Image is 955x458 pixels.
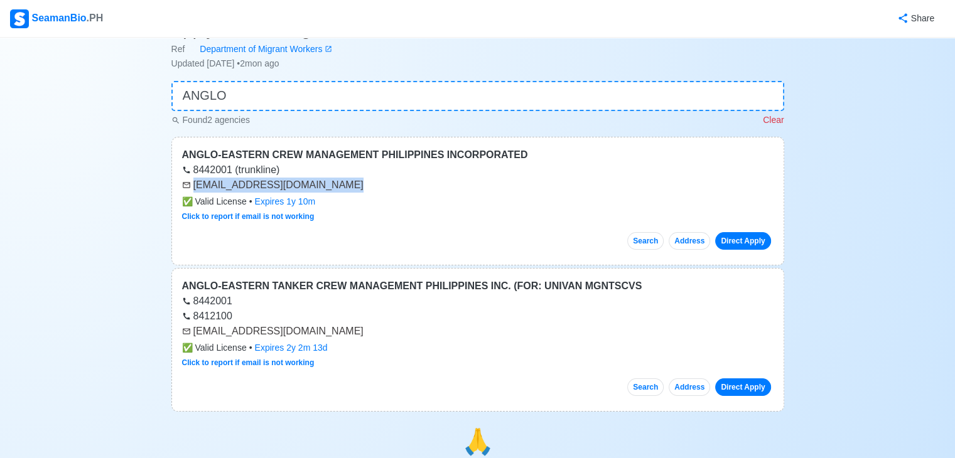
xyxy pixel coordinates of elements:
[763,114,784,127] p: Clear
[715,378,770,396] a: Direct Apply
[627,378,664,396] button: Search
[462,428,494,455] span: pray
[669,378,710,396] button: Address
[182,343,193,353] span: check
[627,232,664,250] button: Search
[171,43,784,56] div: Ref
[182,341,774,354] div: •
[10,9,103,28] div: SeamanBio
[171,58,279,68] span: Updated [DATE] • 2mon ago
[171,114,250,127] p: Found 2 agencies
[182,178,774,193] div: [EMAIL_ADDRESS][DOMAIN_NAME]
[255,341,328,354] div: Expires 2y 2m 13d
[171,81,784,111] input: 👉 Quick Search
[715,232,770,250] a: Direct Apply
[182,196,193,206] span: check
[182,341,247,354] span: Valid License
[182,279,774,294] div: ANGLO-EASTERN TANKER CREW MANAGEMENT PHILIPPINES INC. (FOR: UNIVAN MGNTSCVS
[182,358,315,367] a: Click to report if email is not working
[87,13,104,23] span: .PH
[255,195,316,208] div: Expires 1y 10m
[185,43,332,56] a: Department of Migrant Workers
[182,195,774,208] div: •
[885,6,945,31] button: Share
[182,195,247,208] span: Valid License
[182,296,232,306] a: 8442001
[10,9,29,28] img: Logo
[182,324,774,339] div: [EMAIL_ADDRESS][DOMAIN_NAME]
[669,232,710,250] button: Address
[185,43,325,56] div: Department of Migrant Workers
[182,212,315,221] a: Click to report if email is not working
[182,311,232,321] a: 8412100
[182,164,280,175] a: 8442001 (trunkline)
[182,147,774,162] div: ANGLO-EASTERN CREW MANAGEMENT PHILIPPINES INCORPORATED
